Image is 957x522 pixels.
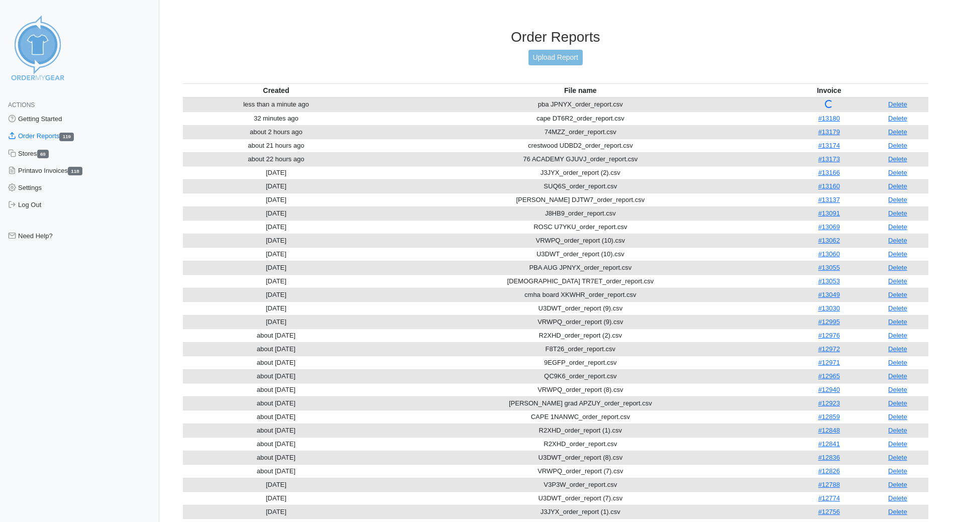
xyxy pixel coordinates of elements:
[370,424,791,437] td: R2XHD_order_report (1).csv
[818,318,840,326] a: #12995
[370,206,791,220] td: J8HB9_order_report.csv
[370,97,791,112] td: pba JPNYX_order_report.csv
[888,372,907,380] a: Delete
[818,210,840,217] a: #13091
[818,264,840,271] a: #13055
[888,182,907,190] a: Delete
[818,291,840,298] a: #13049
[370,288,791,301] td: cmha board XKWHR_order_report.csv
[370,274,791,288] td: [DEMOGRAPHIC_DATA] TR7ET_order_report.csv
[888,128,907,136] a: Delete
[818,182,840,190] a: #13160
[183,97,370,112] td: less than a minute ago
[818,223,840,231] a: #13069
[888,427,907,434] a: Delete
[888,223,907,231] a: Delete
[183,247,370,261] td: [DATE]
[888,277,907,285] a: Delete
[818,277,840,285] a: #13053
[818,155,840,163] a: #13173
[888,345,907,353] a: Delete
[818,454,840,461] a: #12836
[370,152,791,166] td: 76 ACADEMY GJUVJ_order_report.csv
[888,467,907,475] a: Delete
[888,169,907,176] a: Delete
[370,356,791,369] td: 9EGFP_order_report.csv
[528,50,583,65] a: Upload Report
[791,83,867,97] th: Invoice
[59,133,74,141] span: 119
[370,112,791,125] td: cape DT6R2_order_report.csv
[888,237,907,244] a: Delete
[818,196,840,203] a: #13137
[183,288,370,301] td: [DATE]
[888,318,907,326] a: Delete
[818,372,840,380] a: #12965
[818,494,840,502] a: #12774
[370,478,791,491] td: V3P3W_order_report.csv
[370,505,791,518] td: J3JYX_order_report (1).csv
[888,304,907,312] a: Delete
[183,139,370,152] td: about 21 hours ago
[818,386,840,393] a: #12940
[183,383,370,396] td: about [DATE]
[183,234,370,247] td: [DATE]
[370,383,791,396] td: VRWPQ_order_report (8).csv
[183,125,370,139] td: about 2 hours ago
[183,206,370,220] td: [DATE]
[370,125,791,139] td: 74MZZ_order_report.csv
[183,301,370,315] td: [DATE]
[183,396,370,410] td: about [DATE]
[183,437,370,451] td: about [DATE]
[183,464,370,478] td: about [DATE]
[370,451,791,464] td: U3DWT_order_report (8).csv
[370,83,791,97] th: File name
[370,220,791,234] td: ROSC U7YKU_order_report.csv
[370,464,791,478] td: VRWPQ_order_report (7).csv
[818,345,840,353] a: #12972
[183,342,370,356] td: about [DATE]
[370,410,791,424] td: CAPE 1NANWC_order_report.csv
[370,261,791,274] td: PBA AUG JPNYX_order_report.csv
[888,413,907,421] a: Delete
[888,386,907,393] a: Delete
[183,315,370,329] td: [DATE]
[888,155,907,163] a: Delete
[183,152,370,166] td: about 22 hours ago
[818,332,840,339] a: #12976
[370,301,791,315] td: U3DWT_order_report (9).csv
[183,369,370,383] td: about [DATE]
[818,142,840,149] a: #13174
[818,413,840,421] a: #12859
[37,150,49,158] span: 69
[183,491,370,505] td: [DATE]
[370,193,791,206] td: [PERSON_NAME] DJTW7_order_report.csv
[888,494,907,502] a: Delete
[370,179,791,193] td: SUQ6S_order_report.csv
[183,424,370,437] td: about [DATE]
[370,369,791,383] td: QC9K6_order_report.csv
[183,220,370,234] td: [DATE]
[888,454,907,461] a: Delete
[370,247,791,261] td: U3DWT_order_report (10).csv
[818,427,840,434] a: #12848
[370,139,791,152] td: crestwood UDBD2_order_report.csv
[183,166,370,179] td: [DATE]
[183,179,370,193] td: [DATE]
[818,359,840,366] a: #12971
[818,399,840,407] a: #12923
[183,329,370,342] td: about [DATE]
[888,440,907,448] a: Delete
[183,410,370,424] td: about [DATE]
[888,115,907,122] a: Delete
[183,112,370,125] td: 32 minutes ago
[818,250,840,258] a: #13060
[183,356,370,369] td: about [DATE]
[370,396,791,410] td: [PERSON_NAME] grad APZUY_order_report.csv
[183,274,370,288] td: [DATE]
[818,467,840,475] a: #12826
[370,342,791,356] td: F8T26_order_report.csv
[183,451,370,464] td: about [DATE]
[183,193,370,206] td: [DATE]
[888,399,907,407] a: Delete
